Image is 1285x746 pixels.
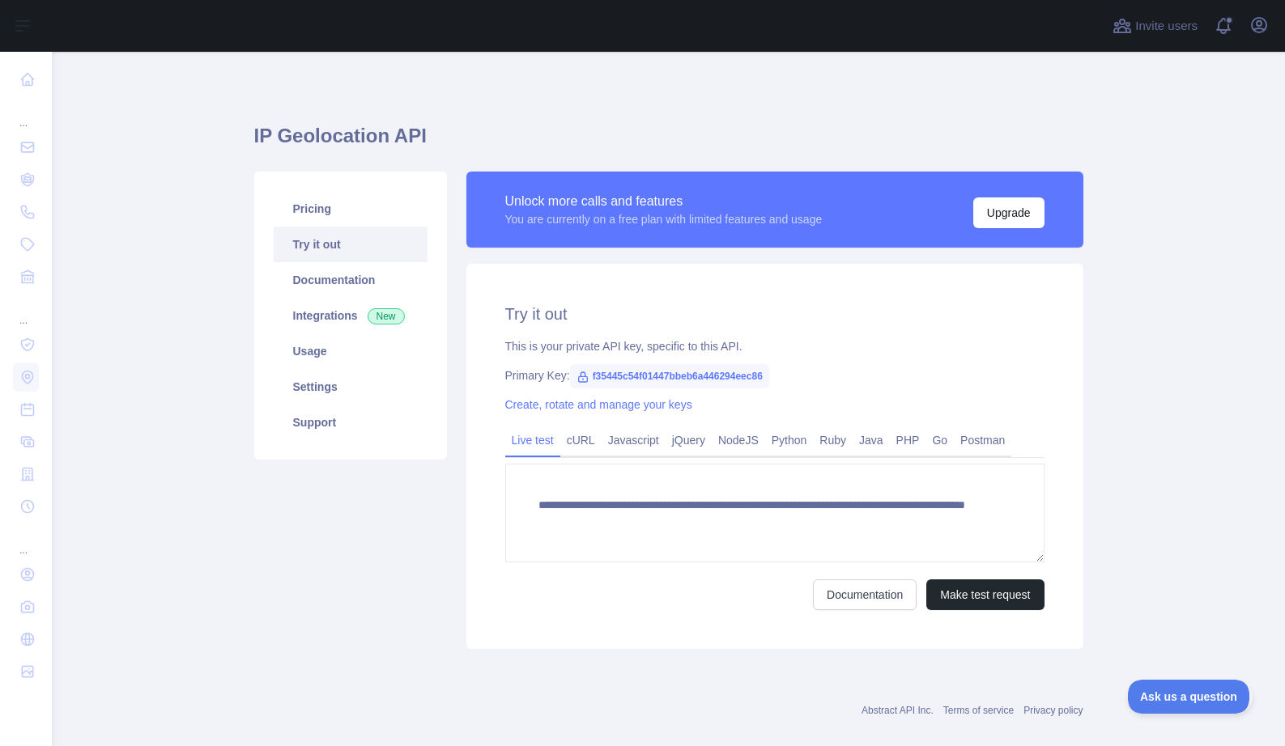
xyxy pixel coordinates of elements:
[274,262,428,298] a: Documentation
[560,427,602,453] a: cURL
[254,123,1083,162] h1: IP Geolocation API
[570,364,769,388] span: f35445c54f01447bbeb6a446294eec86
[274,298,428,333] a: Integrations New
[602,427,666,453] a: Javascript
[274,369,428,405] a: Settings
[666,427,712,453] a: jQuery
[1135,17,1198,36] span: Invite users
[13,295,39,327] div: ...
[973,197,1045,228] button: Upgrade
[274,333,428,369] a: Usage
[505,398,692,411] a: Create, rotate and manage your keys
[1023,705,1083,716] a: Privacy policy
[505,192,823,211] div: Unlock more calls and features
[712,427,765,453] a: NodeJS
[505,211,823,227] div: You are currently on a free plan with limited features and usage
[13,524,39,557] div: ...
[765,427,814,453] a: Python
[926,579,1044,610] button: Make test request
[925,427,954,453] a: Go
[505,303,1045,325] h2: Try it out
[274,191,428,227] a: Pricing
[1128,680,1253,714] iframe: Toggle Customer Support
[862,705,934,716] a: Abstract API Inc.
[943,705,1014,716] a: Terms of service
[274,227,428,262] a: Try it out
[368,308,405,324] span: New
[890,427,926,453] a: PHP
[13,97,39,129] div: ...
[274,405,428,440] a: Support
[853,427,890,453] a: Java
[505,427,560,453] a: Live test
[505,367,1045,384] div: Primary Key:
[505,338,1045,354] div: This is your private API key, specific to this API.
[813,427,853,453] a: Ruby
[954,427,1011,453] a: Postman
[1109,13,1201,39] button: Invite users
[813,579,917,610] a: Documentation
